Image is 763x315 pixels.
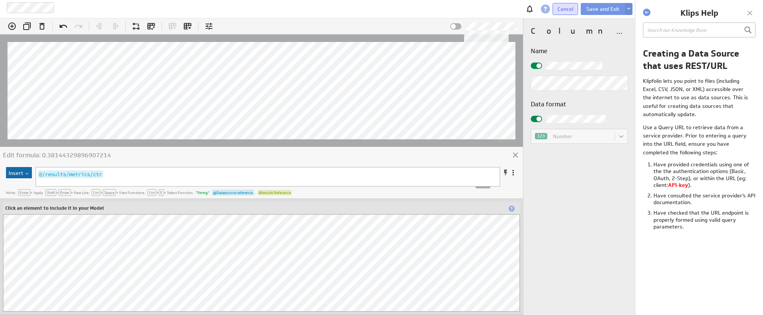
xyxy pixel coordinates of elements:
span: Space [103,189,116,196]
div: Remove all columns [181,19,194,33]
div: 0 hidden column [450,22,523,30]
div: Notifications [523,3,536,15]
p: Edit formula: 0.38144329896907214 [3,151,111,162]
div: Move left (Alt+Left) [93,19,107,33]
h2: Column properties [531,25,626,37]
div: Click an element to include it in your Model [3,202,506,214]
span: Cancel [557,6,573,12]
div: Unpivot (Ctrl+U) [144,19,158,33]
div: Add all columns [166,19,179,33]
button: Insert [6,167,32,178]
li: Have checked that the URL endpoint is properly formed using valid query parameters. [653,209,755,234]
span: Googleapis [38,170,103,178]
span: Shift [45,189,56,196]
div: Merge data [129,19,143,33]
span: "String" [196,190,209,195]
button: Cancel [553,3,578,15]
span: , [144,190,147,195]
button: Save and Exit [581,3,625,15]
span: Enter [18,189,30,196]
p: Klipfolio lets you point to files (including Excel, CSV, JSON, or XML) accessible over the intern... [643,77,751,119]
span: @Datasource reference [212,190,254,196]
span: Ctrl [92,189,101,196]
div: Duplicate column [20,19,34,33]
img: caret-down-white.svg [23,173,29,175]
span: Enter [59,189,71,196]
h3: Data format [531,100,628,109]
li: Have provided credentials using one of the the authentication options (Basic, OAuth, 2-Step), or ... [653,161,755,192]
span: , [42,190,45,195]
b: API-key [668,182,688,188]
span: &Results Reference [258,190,291,195]
input: Search our Knowledge Base [643,22,755,37]
p: Use a Query URL to retrieve data from a service provider. Prior to entering a query into the URL ... [643,123,751,157]
span: , [254,190,257,195]
div: Redo (Ctrl+Shift+Z) [72,19,85,33]
h1: Creating a Data Source that uses REST/URL [643,47,755,72]
div: Add column [5,19,19,33]
span: Evaluate (Alt+A) [502,169,509,176]
span: Hints: [6,190,18,195]
h3: Name [531,46,628,56]
div: Remove column (Del) [35,19,49,33]
div: = Apply + = New Line + = View Functions + = Select Function [6,187,517,199]
span: , [209,190,212,195]
h1: Klips Help [652,7,746,19]
span: Ctrl [147,189,156,196]
div: Undo (Ctrl+Z) [57,19,70,33]
div: Move right (Alt+Right) [108,19,122,33]
span: , [89,190,92,195]
li: Have consulted the service provider's API documentation. [653,192,755,209]
img: button-savedrop.png [627,8,631,11]
span: E [159,189,164,196]
span: , [193,190,196,195]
